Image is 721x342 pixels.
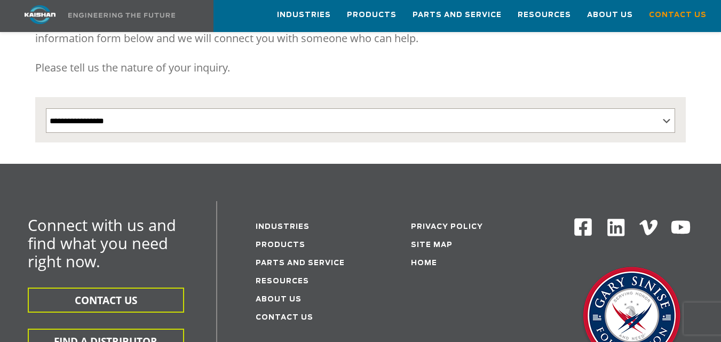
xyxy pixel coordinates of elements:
[670,217,691,238] img: Youtube
[256,260,345,267] a: Parts and service
[587,9,633,21] span: About Us
[606,217,627,238] img: Linkedin
[256,242,305,249] a: Products
[347,9,397,21] span: Products
[256,314,313,321] a: Contact Us
[411,260,437,267] a: Home
[68,13,175,18] img: Engineering the future
[573,217,593,237] img: Facebook
[256,278,309,285] a: Resources
[28,288,184,313] button: CONTACT US
[347,1,397,29] a: Products
[587,1,633,29] a: About Us
[411,242,453,249] a: Site Map
[413,9,502,21] span: Parts and Service
[35,57,686,78] p: Please tell us the nature of your inquiry.
[28,214,176,272] span: Connect with us and find what you need right now.
[256,296,302,303] a: About Us
[277,1,331,29] a: Industries
[256,224,310,230] a: Industries
[518,1,571,29] a: Resources
[649,1,707,29] a: Contact Us
[518,9,571,21] span: Resources
[649,9,707,21] span: Contact Us
[639,220,657,235] img: Vimeo
[411,224,483,230] a: Privacy Policy
[277,9,331,21] span: Industries
[413,1,502,29] a: Parts and Service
